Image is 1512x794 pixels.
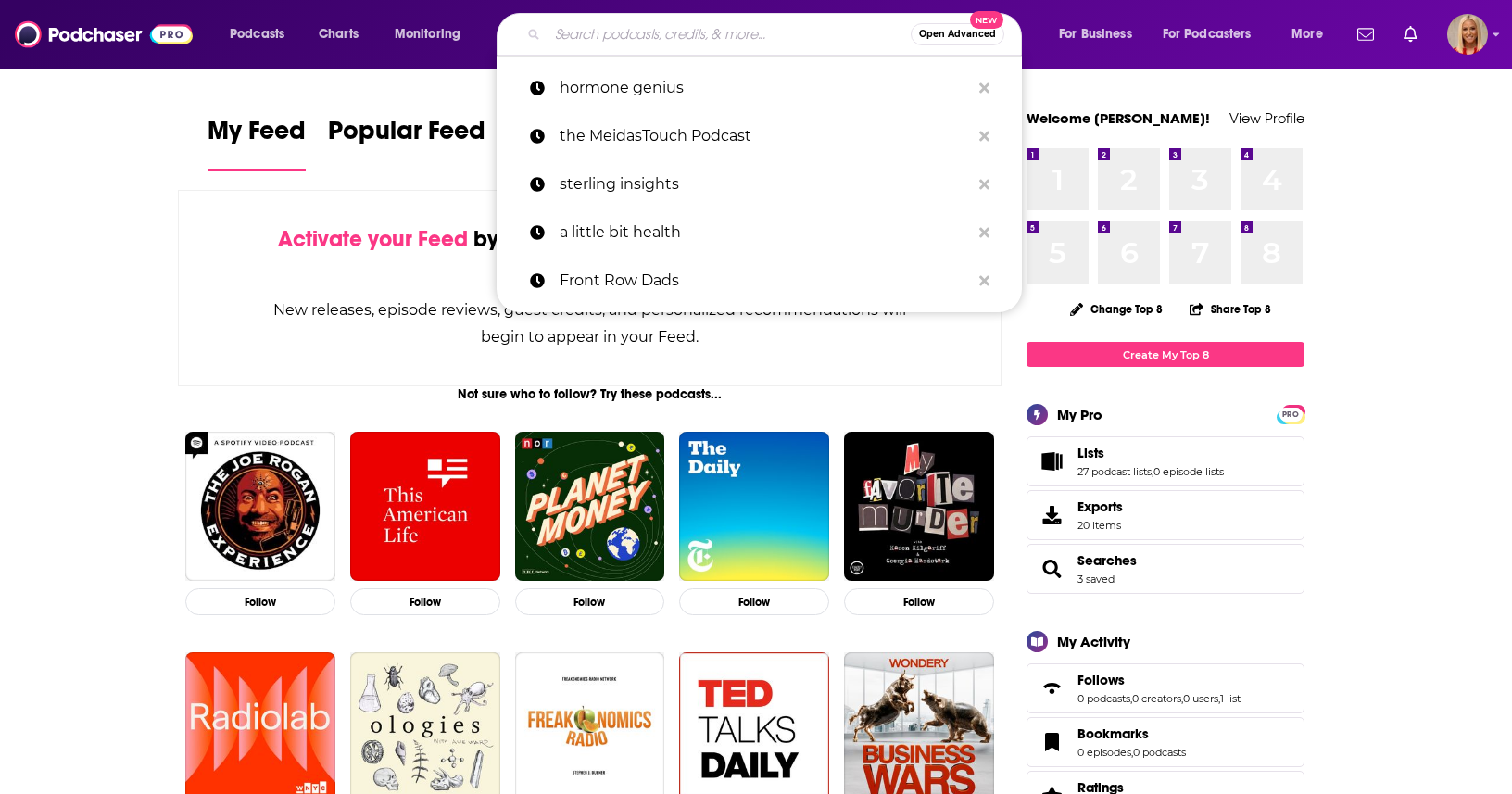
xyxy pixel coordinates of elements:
[1220,692,1241,705] a: 1 list
[1057,633,1130,650] div: My Activity
[382,19,485,49] button: open menu
[1077,552,1137,569] a: Searches
[271,226,908,280] div: by following Podcasts, Creators, Lists, and other Users!
[1033,448,1070,474] a: Lists
[178,386,1002,402] div: Not sure who to follow? Try these podcasts...
[1077,519,1123,532] span: 20 items
[679,432,829,582] img: The Daily
[1447,14,1488,55] button: Show profile menu
[560,257,970,305] p: Front Row Dads
[1059,297,1174,321] button: Change Top 8
[1027,109,1210,127] a: Welcome [PERSON_NAME]!
[1077,672,1241,688] a: Follows
[1027,663,1304,713] span: Follows
[1151,19,1279,49] button: open menu
[514,13,1039,56] div: Search podcasts, credits, & more...
[497,208,1022,257] a: a little bit health
[350,432,500,582] img: This American Life
[679,588,829,615] button: Follow
[1279,407,1302,421] a: PRO
[185,432,335,582] img: The Joe Rogan Experience
[1077,725,1186,742] a: Bookmarks
[1130,692,1132,705] span: ,
[515,432,665,582] img: Planet Money
[1132,692,1181,705] a: 0 creators
[1077,692,1130,705] a: 0 podcasts
[1077,445,1224,461] a: Lists
[1057,406,1102,423] div: My Pro
[319,21,359,47] span: Charts
[1046,19,1155,49] button: open menu
[1189,291,1272,327] button: Share Top 8
[271,296,908,350] div: New releases, episode reviews, guest credits, and personalized recommendations will begin to appe...
[911,23,1004,45] button: Open AdvancedNew
[1077,445,1104,461] span: Lists
[548,19,911,49] input: Search podcasts, credits, & more...
[560,208,970,257] p: a little bit health
[307,19,370,49] a: Charts
[1133,746,1186,759] a: 0 podcasts
[1027,436,1304,486] span: Lists
[560,112,970,160] p: the MeidasTouch Podcast
[1027,544,1304,594] span: Searches
[1077,672,1125,688] span: Follows
[1153,465,1224,478] a: 0 episode lists
[1131,746,1133,759] span: ,
[1077,498,1123,515] span: Exports
[185,588,335,615] button: Follow
[328,115,485,158] span: Popular Feed
[497,112,1022,160] a: the MeidasTouch Podcast
[919,30,996,39] span: Open Advanced
[217,19,309,49] button: open menu
[278,225,468,253] span: Activate your Feed
[1229,109,1304,127] a: View Profile
[560,160,970,208] p: sterling insights
[1077,725,1149,742] span: Bookmarks
[844,588,994,615] button: Follow
[1218,692,1220,705] span: ,
[1447,14,1488,55] img: User Profile
[1027,342,1304,367] a: Create My Top 8
[1059,21,1132,47] span: For Business
[1027,717,1304,767] span: Bookmarks
[497,160,1022,208] a: sterling insights
[395,21,460,47] span: Monitoring
[230,21,284,47] span: Podcasts
[1279,19,1346,49] button: open menu
[1077,465,1152,478] a: 27 podcast lists
[1291,21,1323,47] span: More
[515,588,665,615] button: Follow
[1077,573,1115,586] a: 3 saved
[844,432,994,582] img: My Favorite Murder with Karen Kilgariff and Georgia Hardstark
[1279,408,1302,422] span: PRO
[208,115,306,171] a: My Feed
[1396,19,1425,50] a: Show notifications dropdown
[1350,19,1381,50] a: Show notifications dropdown
[208,115,306,158] span: My Feed
[1033,556,1070,582] a: Searches
[1163,21,1252,47] span: For Podcasters
[1077,746,1131,759] a: 0 episodes
[1033,502,1070,528] span: Exports
[1181,692,1183,705] span: ,
[1152,465,1153,478] span: ,
[497,257,1022,305] a: Front Row Dads
[1183,692,1218,705] a: 0 users
[497,64,1022,112] a: hormone genius
[970,11,1003,29] span: New
[1033,675,1070,701] a: Follows
[1027,490,1304,540] a: Exports
[328,115,485,171] a: Popular Feed
[350,588,500,615] button: Follow
[15,17,193,52] img: Podchaser - Follow, Share and Rate Podcasts
[1447,14,1488,55] span: Logged in as KymberleeBolden
[560,64,970,112] p: hormone genius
